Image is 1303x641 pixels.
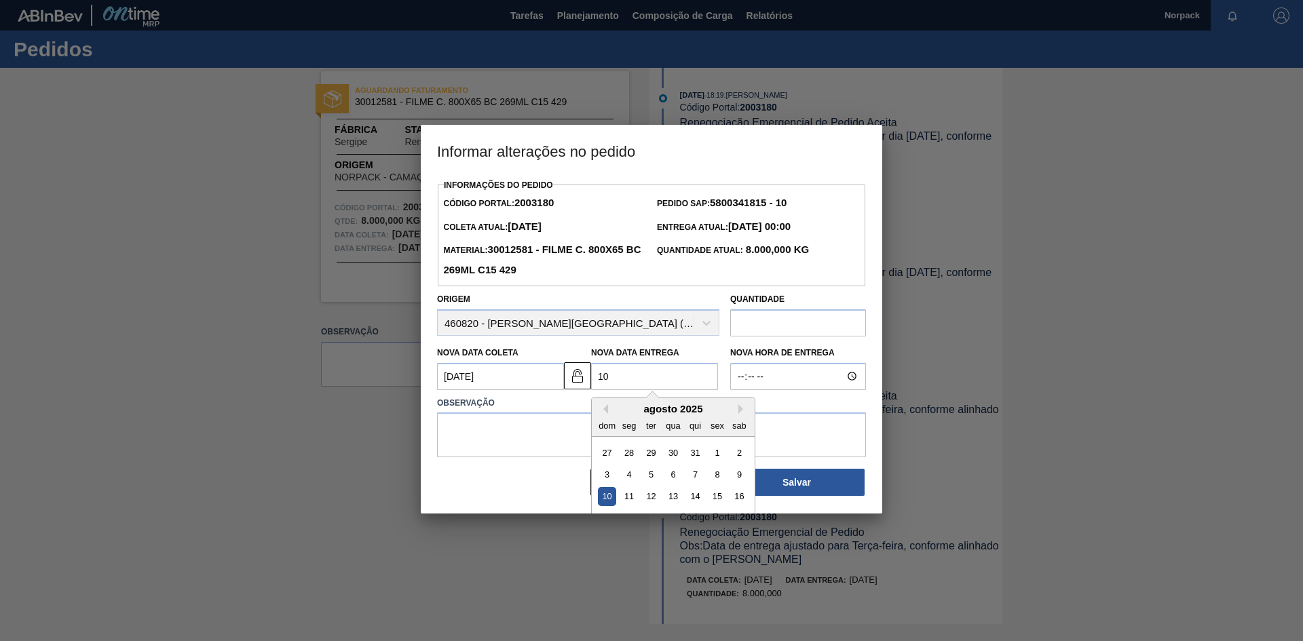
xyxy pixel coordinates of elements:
label: Informações do Pedido [444,180,553,190]
div: Choose terça-feira, 19 de agosto de 2025 [642,509,660,528]
div: Choose domingo, 17 de agosto de 2025 [598,509,616,528]
label: Quantidade [730,294,785,304]
div: Choose segunda-feira, 18 de agosto de 2025 [620,509,639,528]
div: Choose domingo, 27 de julho de 2025 [598,443,616,461]
div: Choose segunda-feira, 28 de julho de 2025 [620,443,639,461]
div: Choose sábado, 9 de agosto de 2025 [730,465,749,484]
div: Choose terça-feira, 29 de julho de 2025 [642,443,660,461]
div: Choose terça-feira, 5 de agosto de 2025 [642,465,660,484]
div: Choose sábado, 16 de agosto de 2025 [730,487,749,505]
div: ter [642,416,660,434]
button: Salvar [729,469,865,496]
div: Choose segunda-feira, 4 de agosto de 2025 [620,465,639,484]
h3: Informar alterações no pedido [421,125,882,176]
span: Coleta Atual: [443,222,541,232]
div: Choose domingo, 10 de agosto de 2025 [598,487,616,505]
div: seg [620,416,639,434]
div: Choose sábado, 23 de agosto de 2025 [730,509,749,528]
strong: [DATE] [508,220,542,232]
div: Choose quinta-feira, 7 de agosto de 2025 [686,465,704,484]
strong: 2003180 [514,197,554,208]
strong: [DATE] 00:00 [728,220,791,232]
div: Choose quinta-feira, 31 de julho de 2025 [686,443,704,461]
div: sex [708,416,726,434]
div: Choose quinta-feira, 14 de agosto de 2025 [686,487,704,505]
span: Pedido SAP: [657,199,787,208]
span: Material: [443,246,641,275]
div: Choose sexta-feira, 22 de agosto de 2025 [708,509,726,528]
div: Choose sexta-feira, 8 de agosto de 2025 [708,465,726,484]
div: Choose quarta-feira, 6 de agosto de 2025 [664,465,682,484]
span: Código Portal: [443,199,554,208]
label: Nova Data Coleta [437,348,518,357]
div: qui [686,416,704,434]
div: Choose terça-feira, 12 de agosto de 2025 [642,487,660,505]
input: dd/mm/yyyy [437,363,564,390]
button: Next Month [738,404,748,414]
img: unlocked [569,368,586,384]
div: Choose quarta-feira, 30 de julho de 2025 [664,443,682,461]
div: Choose domingo, 3 de agosto de 2025 [598,465,616,484]
span: Entrega Atual: [657,222,791,232]
div: Choose sexta-feira, 15 de agosto de 2025 [708,487,726,505]
div: dom [598,416,616,434]
div: month 2025-08 [596,441,750,573]
div: Choose sábado, 2 de agosto de 2025 [730,443,749,461]
button: unlocked [564,362,591,389]
div: qua [664,416,682,434]
label: Observação [437,393,866,413]
label: Nova Data Entrega [591,348,679,357]
strong: 30012581 - FILME C. 800X65 BC 269ML C15 429 [443,244,641,275]
label: Nova Hora de Entrega [730,343,866,363]
button: Fechar [590,469,726,496]
span: Quantidade Atual: [657,246,809,255]
strong: 5800341815 - 10 [710,197,787,208]
button: Previous Month [599,404,608,414]
div: Choose quarta-feira, 13 de agosto de 2025 [664,487,682,505]
input: dd/mm/yyyy [591,363,718,390]
label: Origem [437,294,470,304]
div: Choose sexta-feira, 1 de agosto de 2025 [708,443,726,461]
div: Choose quarta-feira, 20 de agosto de 2025 [664,509,682,528]
div: Choose segunda-feira, 11 de agosto de 2025 [620,487,639,505]
div: sab [730,416,749,434]
div: Choose quinta-feira, 21 de agosto de 2025 [686,509,704,528]
strong: 8.000,000 KG [743,244,810,255]
div: agosto 2025 [592,403,755,414]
